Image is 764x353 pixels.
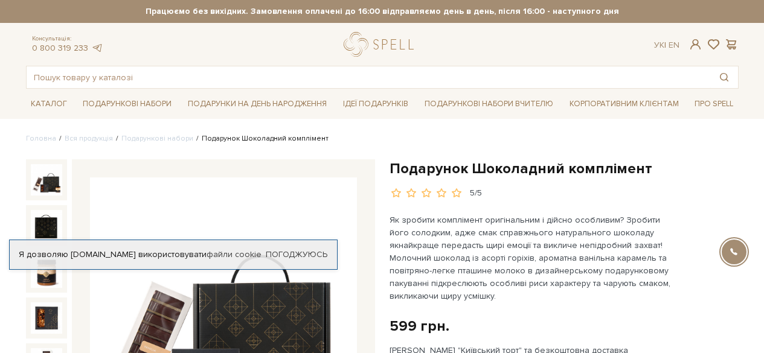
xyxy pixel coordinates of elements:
[390,214,673,302] p: Як зробити комплімент оригінальним і дійсно особливим? Зробити його солодким, адже смак справжньо...
[690,95,738,113] a: Про Spell
[338,95,413,113] a: Ідеї подарунків
[193,133,329,144] li: Подарунок Шоколадний комплімент
[390,159,739,178] h1: Подарунок Шоколадний комплімент
[27,66,710,88] input: Пошук товару у каталозі
[78,95,176,113] a: Подарункові набори
[26,6,739,17] strong: Працюємо без вихідних. Замовлення оплачені до 16:00 відправляємо день в день, після 16:00 - насту...
[183,95,332,113] a: Подарунки на День народження
[669,40,679,50] a: En
[26,134,56,143] a: Головна
[654,40,679,51] div: Ук
[31,302,62,334] img: Подарунок Шоколадний комплімент
[207,249,262,259] a: файли cookie
[470,188,482,199] div: 5/5
[31,210,62,241] img: Подарунок Шоколадний комплімент
[26,95,72,113] a: Каталог
[31,256,62,287] img: Подарунок Шоколадний комплімент
[344,32,419,57] a: logo
[565,95,684,113] a: Корпоративним клієнтам
[121,134,193,143] a: Подарункові набори
[420,94,558,114] a: Подарункові набори Вчителю
[10,249,337,260] div: Я дозволяю [DOMAIN_NAME] використовувати
[390,317,449,336] div: 599 грн.
[32,35,103,43] span: Консультація:
[91,43,103,53] a: telegram
[32,43,88,53] a: 0 800 319 233
[266,249,327,260] a: Погоджуюсь
[664,40,666,50] span: |
[31,164,62,196] img: Подарунок Шоколадний комплімент
[65,134,113,143] a: Вся продукція
[710,66,738,88] button: Пошук товару у каталозі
